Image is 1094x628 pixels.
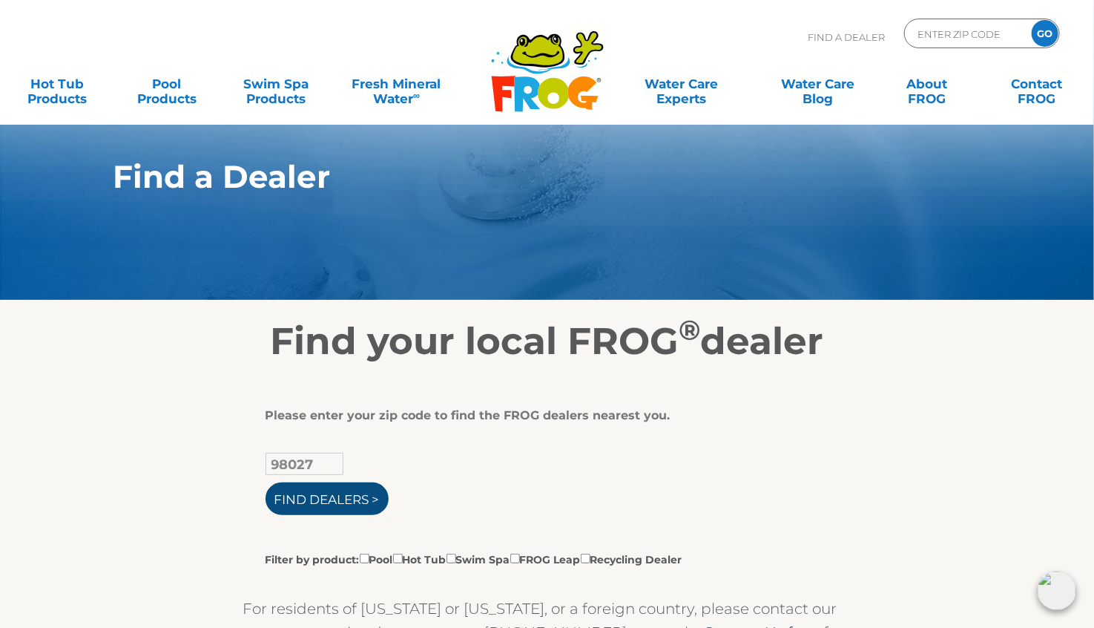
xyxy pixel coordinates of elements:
a: AboutFROG [885,69,970,99]
a: Water CareBlog [775,69,860,99]
img: openIcon [1038,572,1076,610]
p: Find A Dealer [808,19,885,56]
input: Filter by product:PoolHot TubSwim SpaFROG LeapRecycling Dealer [581,554,590,563]
sup: ® [679,313,701,347]
div: Please enter your zip code to find the FROG dealers nearest you. [266,408,818,423]
input: Find Dealers > [266,483,389,515]
h2: Find your local FROG dealer [91,319,1004,364]
a: Water CareExperts [613,69,751,99]
a: PoolProducts [125,69,210,99]
input: Filter by product:PoolHot TubSwim SpaFROG LeapRecycling Dealer [510,554,520,563]
input: GO [1032,20,1058,47]
a: Hot TubProducts [15,69,100,99]
h1: Find a Dealer [113,159,912,194]
a: Fresh MineralWater∞ [343,69,450,99]
input: Zip Code Form [916,23,1016,45]
input: Filter by product:PoolHot TubSwim SpaFROG LeapRecycling Dealer [360,554,369,563]
input: Filter by product:PoolHot TubSwim SpaFROG LeapRecycling Dealer [393,554,403,563]
label: Filter by product: Pool Hot Tub Swim Spa FROG Leap Recycling Dealer [266,551,682,567]
input: Filter by product:PoolHot TubSwim SpaFROG LeapRecycling Dealer [447,554,456,563]
a: Swim SpaProducts [234,69,319,99]
a: ContactFROG [994,69,1079,99]
sup: ∞ [413,90,420,101]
